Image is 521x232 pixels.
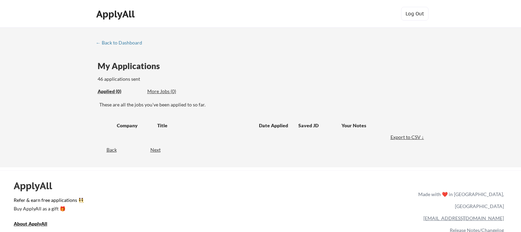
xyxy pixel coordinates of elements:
div: Applied (0) [98,88,142,95]
div: More Jobs (0) [147,88,198,95]
a: Refer & earn free applications 👯‍♀️ [14,198,275,205]
button: Log Out [401,7,429,21]
div: Export to CSV ↓ [390,134,426,141]
a: Buy ApplyAll as a gift 🎁 [14,205,82,214]
div: ApplyAll [96,8,137,20]
div: Saved JD [298,119,342,131]
div: 46 applications sent [98,76,230,82]
a: [EMAIL_ADDRESS][DOMAIN_NAME] [423,215,504,221]
div: ApplyAll [14,180,60,192]
div: Company [117,122,151,129]
div: These are all the jobs you've been applied to so far. [99,101,426,108]
div: These are all the jobs you've been applied to so far. [98,88,142,95]
a: About ApplyAll [14,220,57,229]
div: Title [157,122,252,129]
a: ← Back to Dashboard [96,40,147,47]
u: About ApplyAll [14,221,47,227]
div: Next [150,146,169,153]
div: These are job applications we think you'd be a good fit for, but couldn't apply you to automatica... [147,88,198,95]
div: ← Back to Dashboard [96,40,147,45]
div: My Applications [98,62,165,70]
div: Date Applied [259,122,289,129]
div: Back [96,146,117,153]
div: Made with ❤️ in [GEOGRAPHIC_DATA], [GEOGRAPHIC_DATA] [415,188,504,212]
div: Your Notes [342,122,420,129]
div: Buy ApplyAll as a gift 🎁 [14,206,82,211]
